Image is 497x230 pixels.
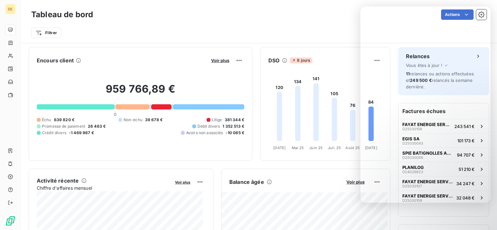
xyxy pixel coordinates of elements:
[42,123,85,129] span: Promesse de paiement
[197,123,220,129] span: Débit divers
[175,180,190,185] span: Voir plus
[31,28,61,38] button: Filtrer
[5,4,16,14] div: DE
[268,57,279,64] h6: DSO
[273,146,286,150] tspan: [DATE]
[124,117,142,123] span: Non-échu
[346,179,365,185] span: Voir plus
[290,57,312,63] span: 8 jours
[344,179,367,185] button: Voir plus
[226,130,244,136] span: -10 085 €
[114,112,116,117] span: 0
[345,146,360,150] tspan: Août 25
[69,130,94,136] span: -1 469 967 €
[475,208,490,224] iframe: Intercom live chat
[37,177,79,185] h6: Activité récente
[54,117,74,123] span: 639 820 €
[37,185,170,191] span: Chiffre d'affaires mensuel
[309,146,323,150] tspan: Juin 25
[42,130,66,136] span: Crédit divers
[225,117,244,123] span: 381 344 €
[212,117,222,123] span: Litige
[42,117,51,123] span: Échu
[37,83,244,102] h2: 959 766,89 €
[229,178,264,186] h6: Balance âgée
[145,117,163,123] span: 39 678 €
[360,6,490,203] iframe: Intercom live chat
[31,9,93,20] h3: Tableau de bord
[222,123,244,129] span: 1 352 513 €
[5,216,16,226] img: Logo LeanPay
[211,58,229,63] span: Voir plus
[186,130,223,136] span: Avoirs non associés
[209,57,231,63] button: Voir plus
[173,179,192,185] button: Voir plus
[328,146,341,150] tspan: Juil. 25
[88,123,106,129] span: 26 463 €
[37,57,74,64] h6: Encours client
[292,146,304,150] tspan: Mai 25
